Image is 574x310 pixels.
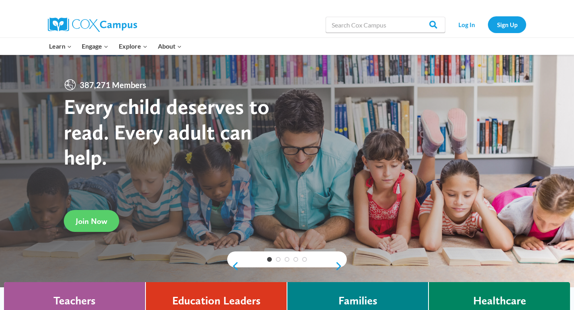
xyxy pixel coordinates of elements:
a: 5 [302,257,307,262]
a: 4 [293,257,298,262]
span: Join Now [76,216,107,226]
a: Sign Up [488,16,526,33]
a: 2 [276,257,281,262]
a: 3 [285,257,289,262]
a: Log In [449,16,484,33]
input: Search Cox Campus [326,17,445,33]
div: content slider buttons [227,258,347,274]
span: Engage [82,41,108,51]
a: previous [227,261,239,271]
a: next [335,261,347,271]
a: Join Now [64,210,119,232]
span: About [158,41,182,51]
nav: Secondary Navigation [449,16,526,33]
a: 1 [267,257,272,262]
strong: Every child deserves to read. Every adult can help. [64,94,269,170]
h4: Teachers [53,294,96,308]
h4: Education Leaders [172,294,261,308]
span: 387,271 Members [77,78,149,91]
h4: Healthcare [473,294,526,308]
img: Cox Campus [48,18,137,32]
h4: Families [338,294,377,308]
span: Learn [49,41,72,51]
nav: Primary Navigation [44,38,187,55]
span: Explore [119,41,147,51]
